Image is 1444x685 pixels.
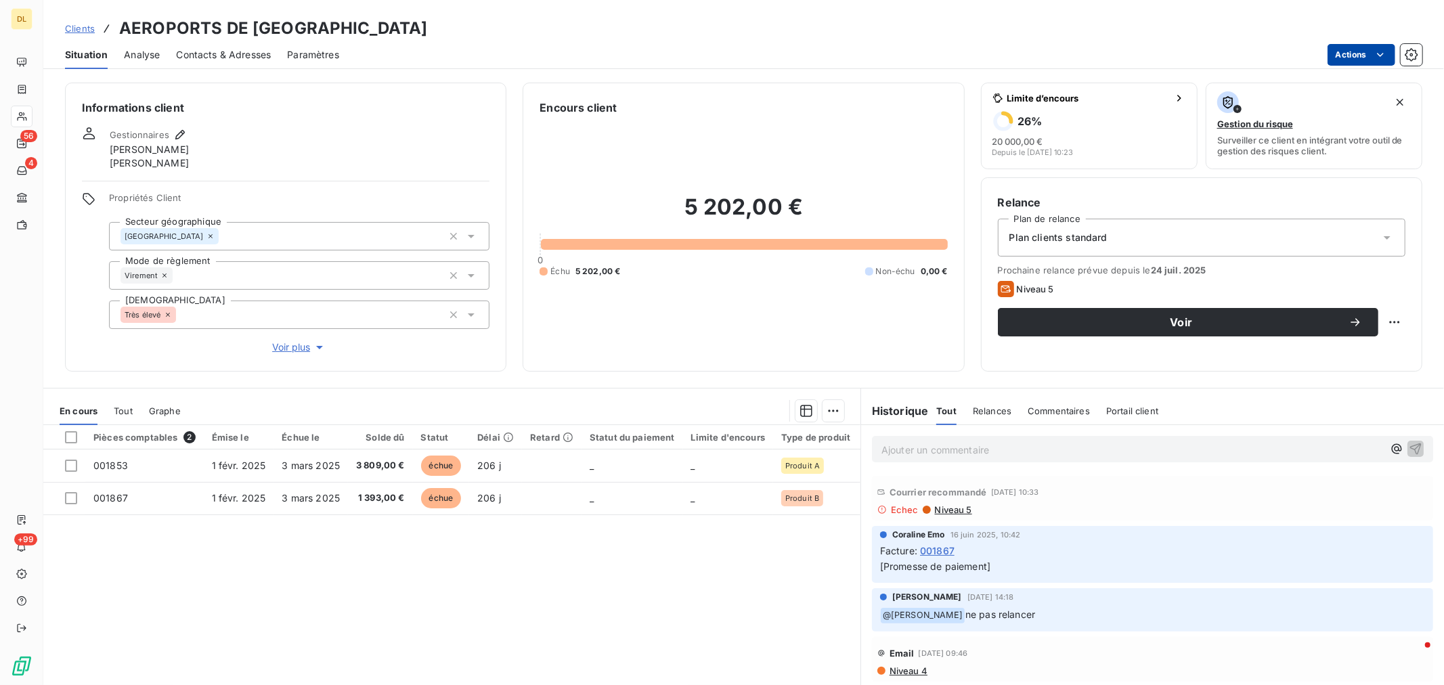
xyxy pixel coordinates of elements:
[950,531,1021,539] span: 16 juin 2025, 10:42
[477,460,501,471] span: 206 j
[965,609,1035,620] span: ne pas relancer
[890,487,987,498] span: Courrier recommandé
[973,405,1011,416] span: Relances
[888,665,927,676] span: Niveau 4
[82,100,489,116] h6: Informations client
[1206,83,1422,169] button: Gestion du risqueSurveiller ce client en intégrant votre outil de gestion des risques client.
[356,459,405,472] span: 3 809,00 €
[93,492,128,504] span: 001867
[421,432,462,443] div: Statut
[998,194,1405,211] h6: Relance
[691,460,695,471] span: _
[65,23,95,34] span: Clients
[109,192,489,211] span: Propriétés Client
[11,133,32,154] a: 56
[998,308,1378,336] button: Voir
[11,655,32,677] img: Logo LeanPay
[540,100,617,116] h6: Encours client
[173,269,183,282] input: Ajouter une valeur
[1217,135,1411,156] span: Surveiller ce client en intégrant votre outil de gestion des risques client.
[212,460,266,471] span: 1 févr. 2025
[881,608,965,623] span: @ [PERSON_NAME]
[1009,231,1108,244] span: Plan clients standard
[1028,405,1090,416] span: Commentaires
[477,492,501,504] span: 206 j
[981,83,1198,169] button: Limite d’encours26%20 000,00 €Depuis le [DATE] 10:23
[282,460,340,471] span: 3 mars 2025
[575,265,621,278] span: 5 202,00 €
[880,544,917,558] span: Facture :
[219,230,229,242] input: Ajouter une valeur
[1014,317,1349,328] span: Voir
[998,265,1405,275] span: Prochaine relance prévue depuis le
[14,533,37,546] span: +99
[890,648,915,659] span: Email
[93,431,196,443] div: Pièces comptables
[110,129,169,140] span: Gestionnaires
[11,160,32,181] a: 4
[1151,265,1206,275] span: 24 juil. 2025
[590,492,594,504] span: _
[110,156,189,170] span: [PERSON_NAME]
[125,271,158,280] span: Virement
[691,432,765,443] div: Limite d'encours
[1328,44,1395,66] button: Actions
[1007,93,1168,104] span: Limite d’encours
[119,16,428,41] h3: AEROPORTS DE [GEOGRAPHIC_DATA]
[421,456,462,476] span: échue
[876,265,915,278] span: Non-échu
[1217,118,1293,129] span: Gestion du risque
[125,232,204,240] span: [GEOGRAPHIC_DATA]
[149,405,181,416] span: Graphe
[991,488,1039,496] span: [DATE] 10:33
[892,591,962,603] span: [PERSON_NAME]
[212,492,266,504] span: 1 févr. 2025
[25,157,37,169] span: 4
[921,265,948,278] span: 0,00 €
[110,143,189,156] span: [PERSON_NAME]
[212,432,266,443] div: Émise le
[590,460,594,471] span: _
[691,492,695,504] span: _
[936,405,957,416] span: Tout
[282,492,340,504] span: 3 mars 2025
[93,460,128,471] span: 001853
[934,504,972,515] span: Niveau 5
[590,432,675,443] div: Statut du paiement
[1398,639,1430,671] iframe: Intercom live chat
[880,560,990,572] span: [Promesse de paiement]
[891,504,919,515] span: Echec
[992,136,1043,147] span: 20 000,00 €
[992,148,1074,156] span: Depuis le [DATE] 10:23
[421,488,462,508] span: échue
[272,340,326,354] span: Voir plus
[176,309,187,321] input: Ajouter une valeur
[65,48,108,62] span: Situation
[781,432,850,443] div: Type de produit
[183,431,196,443] span: 2
[1017,284,1054,294] span: Niveau 5
[919,649,968,657] span: [DATE] 09:46
[109,340,489,355] button: Voir plus
[60,405,97,416] span: En cours
[11,8,32,30] div: DL
[356,491,405,505] span: 1 393,00 €
[477,432,514,443] div: Délai
[967,593,1014,601] span: [DATE] 14:18
[920,544,955,558] span: 001867
[538,255,543,265] span: 0
[540,194,947,234] h2: 5 202,00 €
[861,403,929,419] h6: Historique
[785,494,819,502] span: Produit B
[1106,405,1158,416] span: Portail client
[124,48,160,62] span: Analyse
[20,130,37,142] span: 56
[785,462,820,470] span: Produit A
[287,48,339,62] span: Paramètres
[356,432,405,443] div: Solde dû
[114,405,133,416] span: Tout
[282,432,340,443] div: Échue le
[530,432,573,443] div: Retard
[550,265,570,278] span: Échu
[125,311,161,319] span: Très élevé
